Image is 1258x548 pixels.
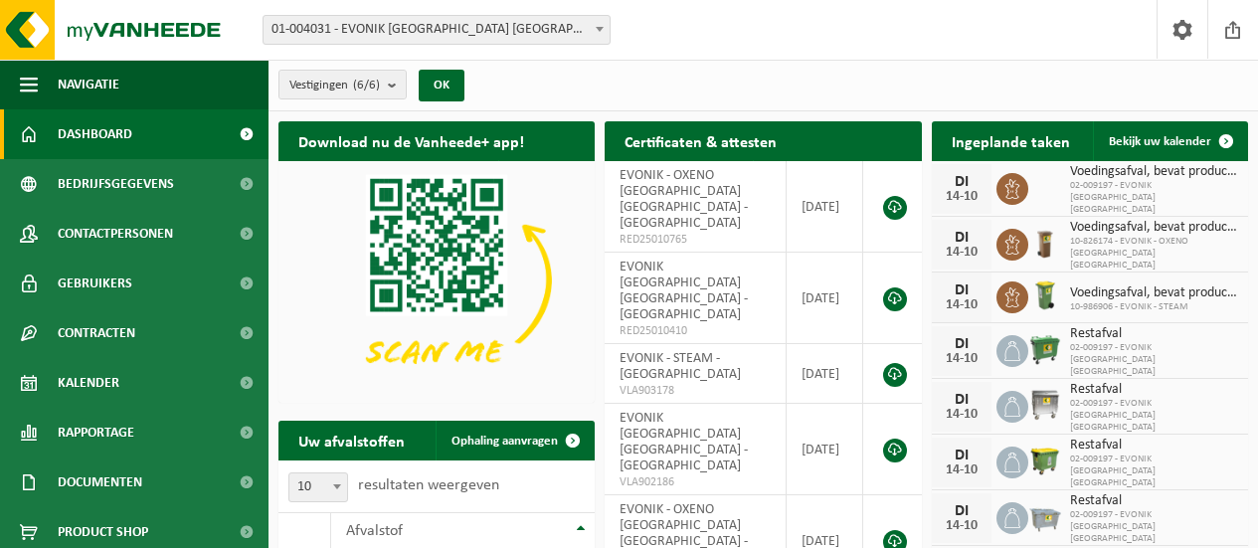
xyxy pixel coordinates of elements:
button: Vestigingen(6/6) [278,70,407,99]
span: 10 [289,473,347,501]
span: Restafval [1070,493,1238,509]
span: Restafval [1070,326,1238,342]
span: Contracten [58,308,135,358]
button: OK [419,70,464,101]
td: [DATE] [787,161,863,253]
span: Gebruikers [58,259,132,308]
td: [DATE] [787,404,863,495]
div: DI [942,230,982,246]
span: EVONIK [GEOGRAPHIC_DATA] [GEOGRAPHIC_DATA] - [GEOGRAPHIC_DATA] [620,411,748,473]
span: Vestigingen [289,71,380,100]
span: Documenten [58,457,142,507]
span: 02-009197 - EVONIK [GEOGRAPHIC_DATA] [GEOGRAPHIC_DATA] [1070,454,1238,489]
span: Voedingsafval, bevat producten van dierlijke oorsprong, onverpakt, categorie 3 [1070,285,1238,301]
span: 01-004031 - EVONIK ANTWERPEN NV - ANTWERPEN [263,15,611,45]
span: Navigatie [58,60,119,109]
span: Ophaling aanvragen [451,435,558,448]
div: 14-10 [942,246,982,260]
span: Voedingsafval, bevat producten van dierlijke oorsprong, onverpakt, categorie 3 [1070,220,1238,236]
td: [DATE] [787,253,863,344]
label: resultaten weergeven [358,477,499,493]
div: 14-10 [942,408,982,422]
div: DI [942,392,982,408]
span: Dashboard [58,109,132,159]
div: 14-10 [942,298,982,312]
h2: Uw afvalstoffen [278,421,425,459]
td: [DATE] [787,344,863,404]
span: 10 [288,472,348,502]
span: RED25010410 [620,323,770,339]
div: DI [942,503,982,519]
iframe: chat widget [10,504,332,548]
span: VLA902186 [620,474,770,490]
span: 02-009197 - EVONIK [GEOGRAPHIC_DATA] [GEOGRAPHIC_DATA] [1070,180,1238,216]
span: Kalender [58,358,119,408]
img: WB-0660-HPE-GN-01 [1028,332,1062,366]
a: Bekijk uw kalender [1093,121,1246,161]
div: DI [942,282,982,298]
div: 14-10 [942,190,982,204]
a: Ophaling aanvragen [436,421,593,460]
img: Download de VHEPlus App [278,161,595,399]
img: WB-0140-HPE-BN-01 [1028,226,1062,260]
span: RED25010765 [620,232,770,248]
span: VLA903178 [620,383,770,399]
span: 02-009197 - EVONIK [GEOGRAPHIC_DATA] [GEOGRAPHIC_DATA] [1070,342,1238,378]
img: WB-1100-GAL-GY-04 [1028,388,1062,422]
span: EVONIK [GEOGRAPHIC_DATA] [GEOGRAPHIC_DATA] - [GEOGRAPHIC_DATA] [620,260,748,322]
h2: Ingeplande taken [932,121,1090,160]
h2: Certificaten & attesten [605,121,797,160]
span: Voedingsafval, bevat producten van dierlijke oorsprong, onverpakt, categorie 3 [1070,164,1238,180]
span: 01-004031 - EVONIK ANTWERPEN NV - ANTWERPEN [264,16,610,44]
span: 02-009197 - EVONIK [GEOGRAPHIC_DATA] [GEOGRAPHIC_DATA] [1070,398,1238,434]
div: DI [942,448,982,463]
span: Restafval [1070,438,1238,454]
span: Afvalstof [346,523,403,539]
span: 02-009197 - EVONIK [GEOGRAPHIC_DATA] [GEOGRAPHIC_DATA] [1070,509,1238,545]
img: WB-2500-GAL-GY-01 [1028,499,1062,533]
span: Bekijk uw kalender [1109,135,1211,148]
img: WB-0140-HPE-GN-50 [1028,278,1062,312]
h2: Download nu de Vanheede+ app! [278,121,544,160]
span: 10-826174 - EVONIK - OXENO [GEOGRAPHIC_DATA] [GEOGRAPHIC_DATA] [1070,236,1238,272]
count: (6/6) [353,79,380,91]
span: Restafval [1070,382,1238,398]
span: 10-986906 - EVONIK - STEAM [1070,301,1238,313]
span: EVONIK - STEAM - [GEOGRAPHIC_DATA] [620,351,741,382]
span: Bedrijfsgegevens [58,159,174,209]
span: Contactpersonen [58,209,173,259]
div: DI [942,174,982,190]
div: 14-10 [942,519,982,533]
img: WB-1100-HPE-GN-50 [1028,444,1062,477]
div: 14-10 [942,352,982,366]
span: Rapportage [58,408,134,457]
div: 14-10 [942,463,982,477]
div: DI [942,336,982,352]
span: EVONIK - OXENO [GEOGRAPHIC_DATA] [GEOGRAPHIC_DATA] - [GEOGRAPHIC_DATA] [620,168,748,231]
